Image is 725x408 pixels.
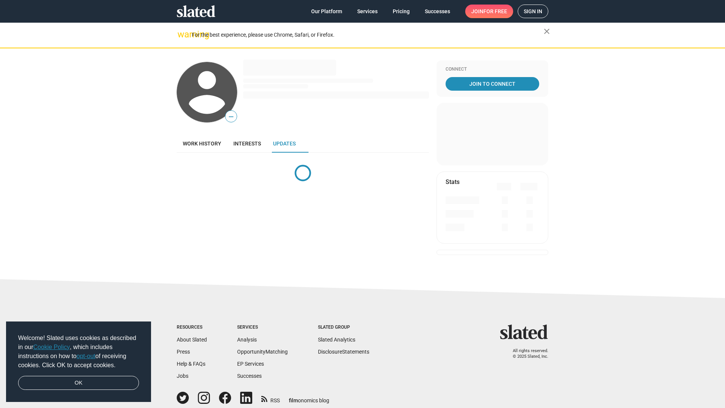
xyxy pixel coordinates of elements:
a: filmonomics blog [289,391,329,404]
span: Updates [273,141,296,147]
a: Joinfor free [465,5,513,18]
a: Services [351,5,384,18]
div: Connect [446,66,539,73]
a: Analysis [237,337,257,343]
span: film [289,397,298,403]
mat-icon: warning [177,30,187,39]
a: Join To Connect [446,77,539,91]
a: Work history [177,134,227,153]
span: Join To Connect [447,77,538,91]
a: Sign in [518,5,548,18]
a: OpportunityMatching [237,349,288,355]
a: Updates [267,134,302,153]
a: Interests [227,134,267,153]
a: opt-out [77,353,96,359]
a: Cookie Policy [33,344,70,350]
p: All rights reserved. © 2025 Slated, Inc. [505,348,548,359]
div: Resources [177,325,207,331]
span: Work history [183,141,221,147]
span: Join [471,5,507,18]
div: Slated Group [318,325,369,331]
a: EP Services [237,361,264,367]
mat-card-title: Stats [446,178,460,186]
a: Press [177,349,190,355]
a: dismiss cookie message [18,376,139,390]
a: Successes [419,5,456,18]
span: — [225,112,237,122]
a: Successes [237,373,262,379]
a: Help & FAQs [177,361,205,367]
a: Slated Analytics [318,337,355,343]
a: Jobs [177,373,188,379]
a: DisclosureStatements [318,349,369,355]
span: Our Platform [311,5,342,18]
a: Our Platform [305,5,348,18]
mat-icon: close [542,27,551,36]
span: Interests [233,141,261,147]
div: Services [237,325,288,331]
a: RSS [261,393,280,404]
div: For the best experience, please use Chrome, Safari, or Firefox. [192,30,544,40]
span: Pricing [393,5,410,18]
a: Pricing [387,5,416,18]
div: cookieconsent [6,321,151,402]
span: Welcome! Slated uses cookies as described in our , which includes instructions on how to of recei... [18,334,139,370]
span: for free [483,5,507,18]
span: Sign in [524,5,542,18]
span: Successes [425,5,450,18]
span: Services [357,5,378,18]
a: About Slated [177,337,207,343]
